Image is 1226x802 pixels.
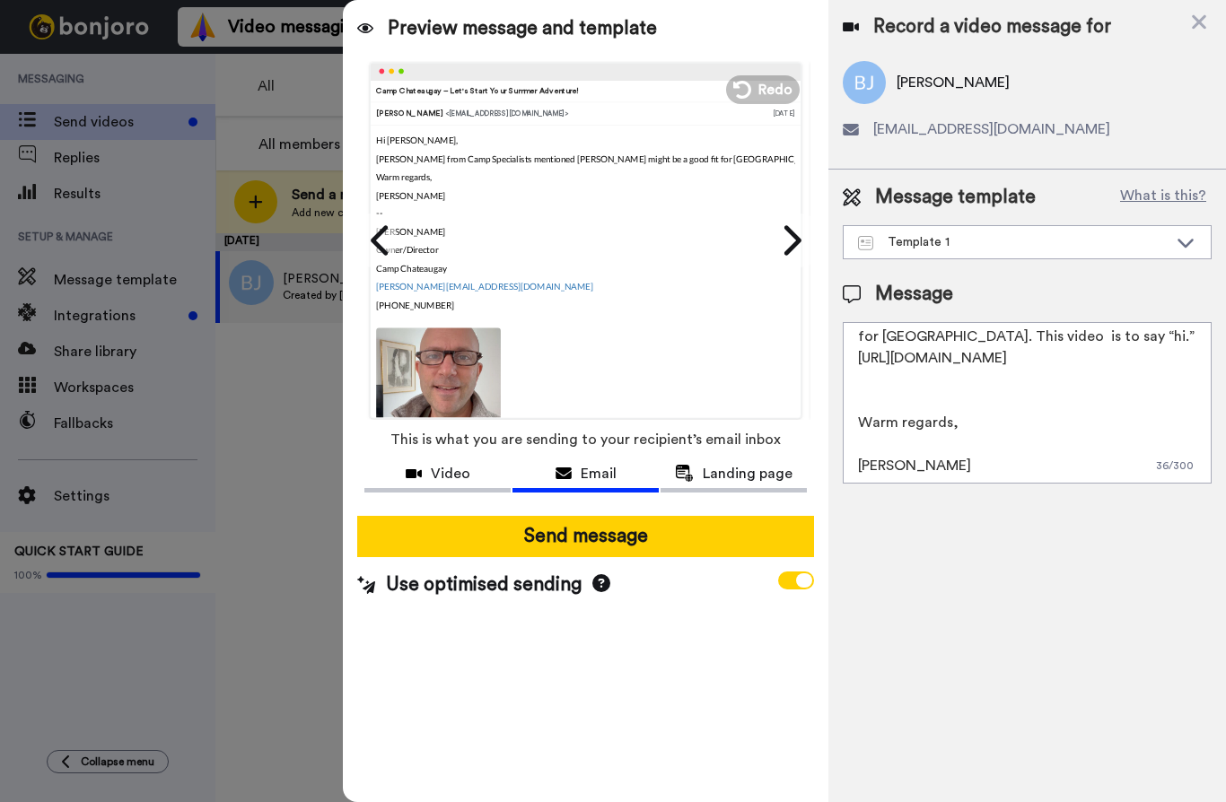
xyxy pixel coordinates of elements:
div: [PERSON_NAME] [377,108,774,118]
div: Template 1 [858,233,1168,251]
p: -- [377,207,502,220]
div: [DATE] [773,108,795,118]
p: Hi [PERSON_NAME], [377,134,502,146]
p: [PERSON_NAME] [377,188,502,201]
span: Video [431,463,470,484]
p: Owner/Director [377,243,502,256]
button: Send message [357,516,814,557]
a: [PERSON_NAME][EMAIL_ADDRESS][DOMAIN_NAME] [377,281,594,292]
span: Message [875,281,953,308]
button: What is this? [1115,184,1212,211]
span: Use optimised sending [386,571,582,598]
img: Message-temps.svg [858,236,873,250]
img: 9k= [377,327,502,452]
p: Warm regards, [377,170,502,183]
span: Message template [875,184,1036,211]
p: [PERSON_NAME] [377,225,502,238]
p: [PERSON_NAME] from Camp Specialists mentioned [PERSON_NAME] might be a good fit for [GEOGRAPHIC_D... [377,152,502,164]
p: Camp Chateaugay [377,262,502,275]
span: Landing page [703,463,793,484]
p: [PHONE_NUMBER] [377,298,502,310]
span: Email [581,463,617,484]
span: [EMAIL_ADDRESS][DOMAIN_NAME] [873,118,1110,140]
span: This is what you are sending to your recipient’s email inbox [390,420,781,459]
textarea: Hi [PERSON_NAME] from Camp Specialists mentioned [PERSON_NAME] might be a good fit for [GEOGRAPHI... [843,322,1212,484]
